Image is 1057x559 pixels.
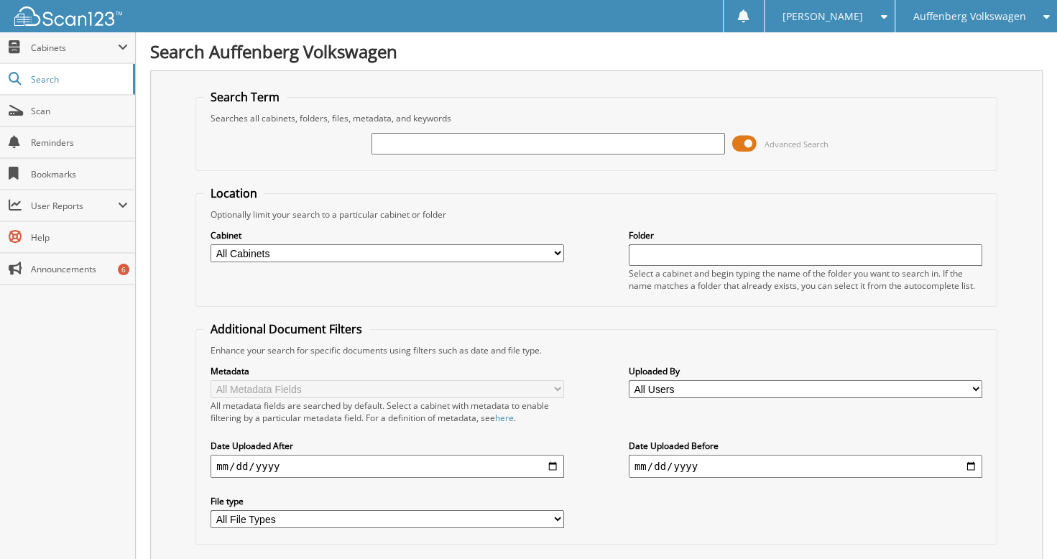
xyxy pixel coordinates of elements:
div: 6 [118,264,129,275]
label: Date Uploaded After [211,440,564,452]
input: start [211,455,564,478]
legend: Search Term [203,89,287,105]
span: Help [31,231,128,244]
span: Scan [31,105,128,117]
span: Reminders [31,137,128,149]
label: Cabinet [211,229,564,241]
h1: Search Auffenberg Volkswagen [150,40,1043,63]
iframe: Chat Widget [985,490,1057,559]
label: Metadata [211,365,564,377]
a: here [495,412,514,424]
div: Optionally limit your search to a particular cabinet or folder [203,208,989,221]
span: Announcements [31,263,128,275]
div: Searches all cabinets, folders, files, metadata, and keywords [203,112,989,124]
span: Cabinets [31,42,118,54]
div: All metadata fields are searched by default. Select a cabinet with metadata to enable filtering b... [211,399,564,424]
span: Advanced Search [765,139,828,149]
label: Folder [629,229,982,241]
label: File type [211,495,564,507]
span: Auffenberg Volkswagen [913,12,1025,21]
label: Date Uploaded Before [629,440,982,452]
legend: Additional Document Filters [203,321,369,337]
div: Select a cabinet and begin typing the name of the folder you want to search in. If the name match... [629,267,982,292]
span: User Reports [31,200,118,212]
div: Enhance your search for specific documents using filters such as date and file type. [203,344,989,356]
label: Uploaded By [629,365,982,377]
span: Search [31,73,126,86]
span: [PERSON_NAME] [783,12,863,21]
legend: Location [203,185,264,201]
span: Bookmarks [31,168,128,180]
input: end [629,455,982,478]
img: scan123-logo-white.svg [14,6,122,26]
